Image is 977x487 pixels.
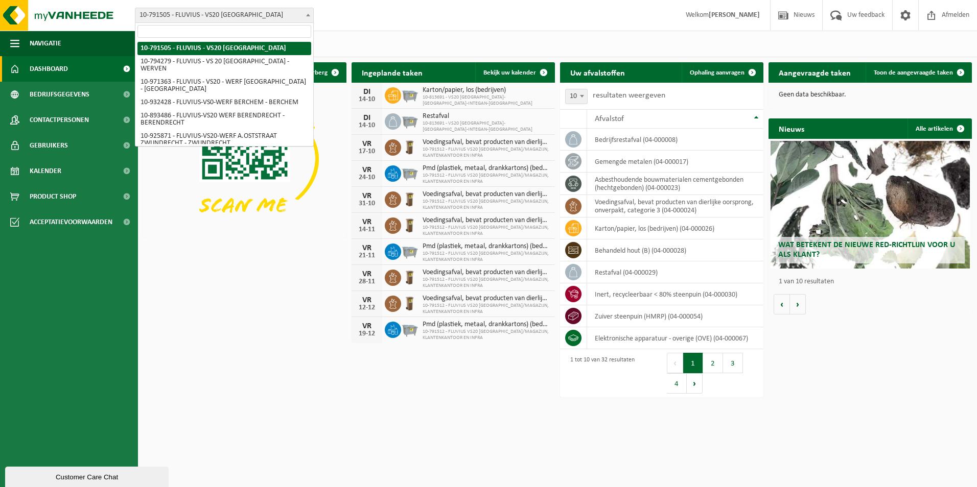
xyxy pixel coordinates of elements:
[401,112,418,129] img: WB-2500-GAL-GY-01
[137,130,311,150] li: 10-925871 - FLUVIUS-VS20-WERF A.OSTSTRAAT ZWIJNDRECHT - ZWIJNDRECHT
[908,118,971,139] a: Alle artikelen
[357,252,377,259] div: 21-11
[357,322,377,330] div: VR
[587,217,763,239] td: karton/papier, los (bedrijven) (04-000026)
[566,89,587,104] span: 10
[137,76,311,96] li: 10-971363 - FLUVIUS - VS20 - WERF [GEOGRAPHIC_DATA] - [GEOGRAPHIC_DATA]
[687,373,703,394] button: Next
[423,86,550,94] span: Karton/papier, los (bedrijven)
[423,295,550,303] span: Voedingsafval, bevat producten van dierlijke oorsprong, onverpakt, categorie 3
[778,241,955,259] span: Wat betekent de nieuwe RED-richtlijn voor u als klant?
[137,42,311,55] li: 10-791505 - FLUVIUS - VS20 [GEOGRAPHIC_DATA]
[357,304,377,311] div: 12-12
[423,251,550,263] span: 10-791512 - FLUVIUS VS20 [GEOGRAPHIC_DATA]/MAGAZIJN, KLANTENKANTOOR EN INFRA
[30,107,89,133] span: Contactpersonen
[709,11,760,19] strong: [PERSON_NAME]
[587,129,763,151] td: bedrijfsrestafval (04-000008)
[30,31,61,56] span: Navigatie
[357,114,377,122] div: DI
[423,321,550,329] span: Pmd (plastiek, metaal, drankkartons) (bedrijven)
[683,353,703,373] button: 1
[401,294,418,311] img: WB-0140-HPE-BN-01
[866,62,971,83] a: Toon de aangevraagde taken
[137,109,311,130] li: 10-893486 - FLUVIUS-VS20 WERF BERENDRECHT - BERENDRECHT
[593,91,665,100] label: resultaten weergeven
[423,112,550,120] span: Restafval
[401,190,418,207] img: WB-0140-HPE-BN-01
[587,283,763,305] td: inert, recycleerbaar < 80% steenpuin (04-000030)
[771,141,970,269] a: Wat betekent de nieuwe RED-richtlijn voor u als klant?
[587,151,763,173] td: gemengde metalen (04-000017)
[774,294,790,314] button: Vorige
[595,115,624,123] span: Afvalstof
[357,200,377,207] div: 31-10
[423,242,550,251] span: Pmd (plastiek, metaal, drankkartons) (bedrijven)
[135,8,313,22] span: 10-791505 - FLUVIUS - VS20 ANTWERPEN
[423,199,550,211] span: 10-791512 - FLUVIUS VS20 [GEOGRAPHIC_DATA]/MAGAZIJN, KLANTENKANTOOR EN INFRA
[690,69,745,76] span: Ophaling aanvragen
[305,69,328,76] span: Verberg
[357,88,377,96] div: DI
[703,353,723,373] button: 2
[357,192,377,200] div: VR
[682,62,762,83] a: Ophaling aanvragen
[423,173,550,185] span: 10-791512 - FLUVIUS VS20 [GEOGRAPHIC_DATA]/MAGAZIJN, KLANTENKANTOOR EN INFRA
[357,244,377,252] div: VR
[357,148,377,155] div: 17-10
[297,62,345,83] button: Verberg
[423,216,550,225] span: Voedingsafval, bevat producten van dierlijke oorsprong, onverpakt, categorie 3
[423,94,550,107] span: 10-813691 - VS20 [GEOGRAPHIC_DATA]-[GEOGRAPHIC_DATA]-INTEGAN-[GEOGRAPHIC_DATA]
[769,62,861,82] h2: Aangevraagde taken
[483,69,536,76] span: Bekijk uw kalender
[357,96,377,103] div: 14-10
[135,8,314,23] span: 10-791505 - FLUVIUS - VS20 ANTWERPEN
[137,96,311,109] li: 10-932428 - FLUVIUS-VS0-WERF BERCHEM - BERCHEM
[423,225,550,237] span: 10-791512 - FLUVIUS VS20 [GEOGRAPHIC_DATA]/MAGAZIJN, KLANTENKANTOOR EN INFRA
[401,216,418,233] img: WB-0140-HPE-BN-01
[587,173,763,195] td: asbesthoudende bouwmaterialen cementgebonden (hechtgebonden) (04-000023)
[565,89,588,104] span: 10
[30,133,68,158] span: Gebruikers
[779,91,962,99] p: Geen data beschikbaar.
[401,268,418,285] img: WB-0140-HPE-BN-01
[357,296,377,304] div: VR
[357,140,377,148] div: VR
[5,465,171,487] iframe: chat widget
[357,226,377,233] div: 14-11
[423,190,550,199] span: Voedingsafval, bevat producten van dierlijke oorsprong, onverpakt, categorie 3
[30,184,76,209] span: Product Shop
[874,69,953,76] span: Toon de aangevraagde taken
[401,242,418,259] img: WB-2500-GAL-GY-01
[352,62,433,82] h2: Ingeplande taken
[587,305,763,327] td: zuiver steenpuin (HMRP) (04-000054)
[423,138,550,147] span: Voedingsafval, bevat producten van dierlijke oorsprong, onverpakt, categorie 3
[667,373,687,394] button: 4
[587,239,763,261] td: behandeld hout (B) (04-000028)
[401,86,418,103] img: WB-2500-GAL-GY-01
[779,278,967,285] p: 1 van 10 resultaten
[423,303,550,315] span: 10-791512 - FLUVIUS VS20 [GEOGRAPHIC_DATA]/MAGAZIJN, KLANTENKANTOOR EN INFRA
[357,174,377,181] div: 24-10
[357,166,377,174] div: VR
[790,294,806,314] button: Volgende
[667,353,683,373] button: Previous
[423,120,550,133] span: 10-813691 - VS20 [GEOGRAPHIC_DATA]-[GEOGRAPHIC_DATA]-INTEGAN-[GEOGRAPHIC_DATA]
[30,82,89,107] span: Bedrijfsgegevens
[401,164,418,181] img: WB-2500-GAL-GY-01
[565,352,635,395] div: 1 tot 10 van 32 resultaten
[587,327,763,349] td: elektronische apparatuur - overige (OVE) (04-000067)
[587,195,763,217] td: voedingsafval, bevat producten van dierlijke oorsprong, onverpakt, categorie 3 (04-000024)
[357,122,377,129] div: 14-10
[769,118,815,138] h2: Nieuws
[401,320,418,337] img: WB-2500-GAL-GY-01
[30,209,112,235] span: Acceptatievoorwaarden
[401,138,418,155] img: WB-0140-HPE-BN-01
[723,353,743,373] button: 3
[475,62,554,83] a: Bekijk uw kalender
[30,158,61,184] span: Kalender
[423,147,550,159] span: 10-791512 - FLUVIUS VS20 [GEOGRAPHIC_DATA]/MAGAZIJN, KLANTENKANTOOR EN INFRA
[357,330,377,337] div: 19-12
[423,277,550,289] span: 10-791512 - FLUVIUS VS20 [GEOGRAPHIC_DATA]/MAGAZIJN, KLANTENKANTOOR EN INFRA
[30,56,68,82] span: Dashboard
